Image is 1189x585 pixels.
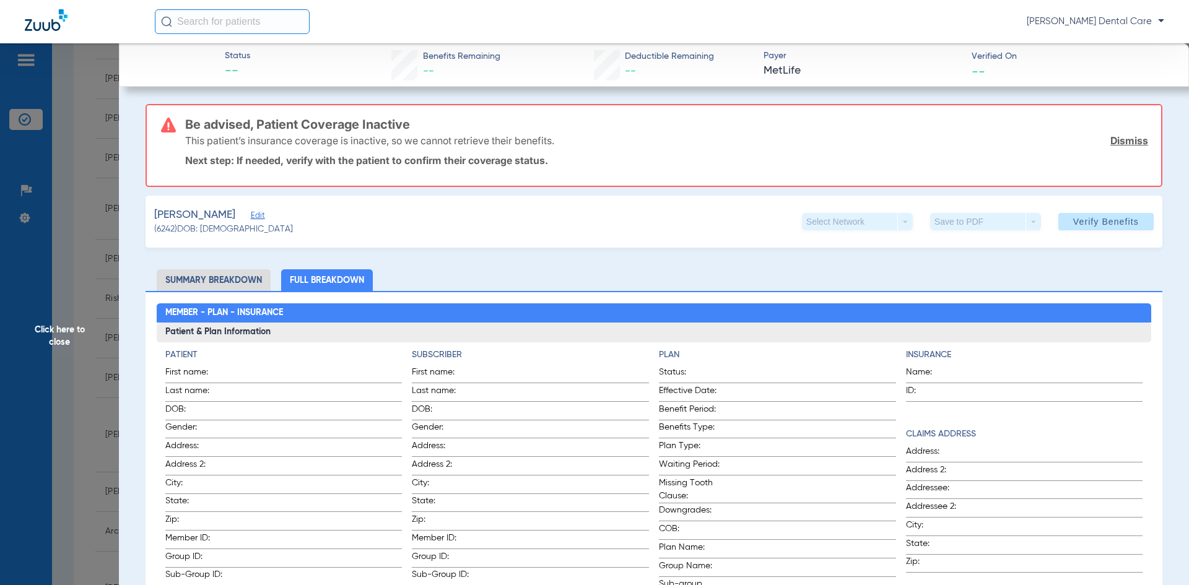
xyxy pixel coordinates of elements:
[906,366,941,383] span: Name:
[659,403,720,420] span: Benefit Period:
[906,555,967,572] span: Zip:
[625,50,714,63] span: Deductible Remaining
[1073,217,1139,227] span: Verify Benefits
[412,440,473,456] span: Address:
[412,384,473,401] span: Last name:
[154,207,235,223] span: [PERSON_NAME]
[625,66,636,77] span: --
[412,532,473,548] span: Member ID:
[764,50,961,63] span: Payer
[412,403,473,420] span: DOB:
[165,349,403,362] h4: Patient
[165,477,226,493] span: City:
[165,458,226,475] span: Address 2:
[906,384,941,401] span: ID:
[906,537,967,554] span: State:
[412,495,473,511] span: State:
[281,269,373,291] li: Full Breakdown
[185,118,1148,131] h3: Be advised, Patient Coverage Inactive
[659,560,720,576] span: Group Name:
[764,63,961,79] span: MetLife
[659,522,720,539] span: COB:
[906,464,967,480] span: Address 2:
[906,428,1143,441] h4: Claims Address
[412,458,473,475] span: Address 2:
[906,482,967,498] span: Addressee:
[906,519,967,535] span: City:
[906,500,967,517] span: Addressee 2:
[165,403,226,420] span: DOB:
[659,366,720,383] span: Status:
[423,66,434,77] span: --
[155,9,310,34] input: Search for patients
[412,550,473,567] span: Group ID:
[165,366,226,383] span: First name:
[1110,134,1148,147] a: Dismiss
[161,16,172,27] img: Search Icon
[659,349,896,362] h4: Plan
[154,223,293,236] span: (6242) DOB: [DEMOGRAPHIC_DATA]
[165,421,226,438] span: Gender:
[659,477,720,503] span: Missing Tooth Clause:
[157,269,271,291] li: Summary Breakdown
[659,541,720,558] span: Plan Name:
[157,303,1152,323] h2: Member - Plan - Insurance
[251,211,262,223] span: Edit
[972,64,985,77] span: --
[225,50,250,63] span: Status
[906,349,1143,362] h4: Insurance
[1027,15,1164,28] span: [PERSON_NAME] Dental Care
[1127,526,1189,585] iframe: Chat Widget
[165,568,226,585] span: Sub-Group ID:
[165,495,226,511] span: State:
[659,458,720,475] span: Waiting Period:
[185,154,1148,167] p: Next step: If needed, verify with the patient to confirm their coverage status.
[412,421,473,438] span: Gender:
[412,513,473,530] span: Zip:
[1058,213,1154,230] button: Verify Benefits
[412,568,473,585] span: Sub-Group ID:
[659,421,720,438] span: Benefits Type:
[161,118,176,132] img: error-icon
[165,384,226,401] span: Last name:
[906,445,967,462] span: Address:
[165,513,226,530] span: Zip:
[165,532,226,548] span: Member ID:
[225,63,250,80] span: --
[165,550,226,567] span: Group ID:
[157,323,1152,342] h3: Patient & Plan Information
[659,504,720,521] span: Downgrades:
[412,349,649,362] h4: Subscriber
[412,366,473,383] span: First name:
[659,440,720,456] span: Plan Type:
[972,50,1169,63] span: Verified On
[165,440,226,456] span: Address:
[423,50,500,63] span: Benefits Remaining
[25,9,68,31] img: Zuub Logo
[412,477,473,493] span: City:
[185,134,554,147] p: This patient’s insurance coverage is inactive, so we cannot retrieve their benefits.
[659,384,720,401] span: Effective Date:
